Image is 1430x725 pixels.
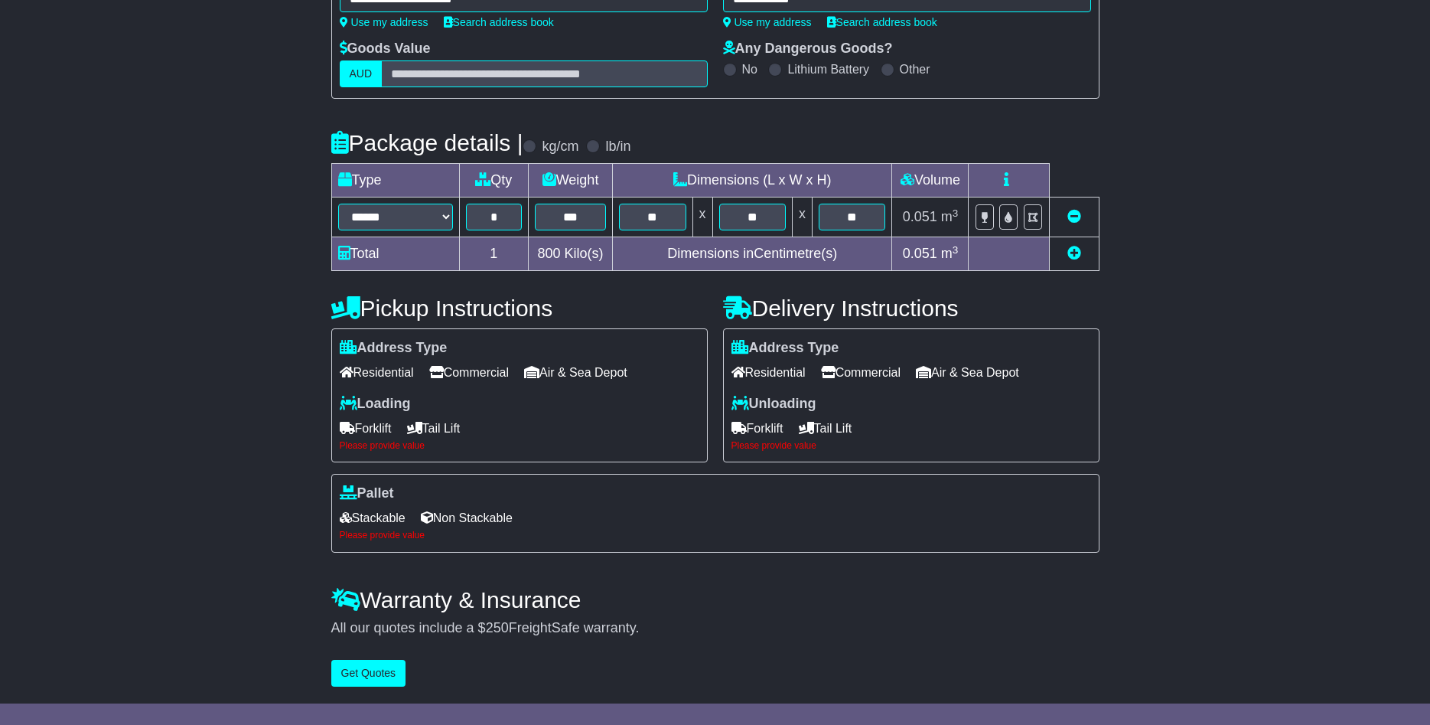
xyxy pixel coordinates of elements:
label: Lithium Battery [787,62,869,77]
span: m [941,246,959,261]
label: Any Dangerous Goods? [723,41,893,57]
span: Forklift [340,416,392,440]
a: Remove this item [1067,209,1081,224]
h4: Pickup Instructions [331,296,708,321]
a: Search address book [444,16,554,28]
label: No [742,62,757,77]
span: Tail Lift [799,416,852,440]
label: Pallet [340,485,394,502]
td: Type [331,164,459,198]
span: Commercial [429,361,509,384]
h4: Package details | [331,130,523,155]
sup: 3 [953,244,959,256]
span: Residential [340,361,414,384]
span: 250 [486,620,509,635]
td: 1 [459,237,529,271]
div: Please provide value [731,440,1091,451]
a: Use my address [723,16,812,28]
label: kg/cm [542,139,578,155]
label: Address Type [340,340,448,357]
td: Total [331,237,459,271]
span: 0.051 [903,209,937,224]
td: Qty [459,164,529,198]
span: Stackable [340,506,406,530]
a: Search address book [827,16,937,28]
div: Please provide value [340,440,699,451]
span: Non Stackable [421,506,513,530]
span: m [941,209,959,224]
label: Goods Value [340,41,431,57]
div: All our quotes include a $ FreightSafe warranty. [331,620,1099,637]
label: Unloading [731,396,816,413]
span: Forklift [731,416,783,440]
a: Use my address [340,16,428,28]
span: Air & Sea Depot [524,361,627,384]
td: Kilo(s) [529,237,613,271]
span: Commercial [821,361,901,384]
label: AUD [340,60,383,87]
span: Air & Sea Depot [916,361,1019,384]
td: x [792,198,812,237]
a: Add new item [1067,246,1081,261]
h4: Warranty & Insurance [331,587,1099,612]
label: Other [900,62,930,77]
label: Address Type [731,340,839,357]
label: lb/in [605,139,630,155]
span: Residential [731,361,806,384]
td: Volume [892,164,969,198]
span: Tail Lift [407,416,461,440]
td: Dimensions in Centimetre(s) [613,237,892,271]
td: Weight [529,164,613,198]
span: 800 [538,246,561,261]
td: x [692,198,712,237]
label: Loading [340,396,411,413]
button: Get Quotes [331,660,406,687]
span: 0.051 [903,246,937,261]
td: Dimensions (L x W x H) [613,164,892,198]
div: Please provide value [340,530,1091,540]
sup: 3 [953,207,959,219]
h4: Delivery Instructions [723,296,1099,321]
